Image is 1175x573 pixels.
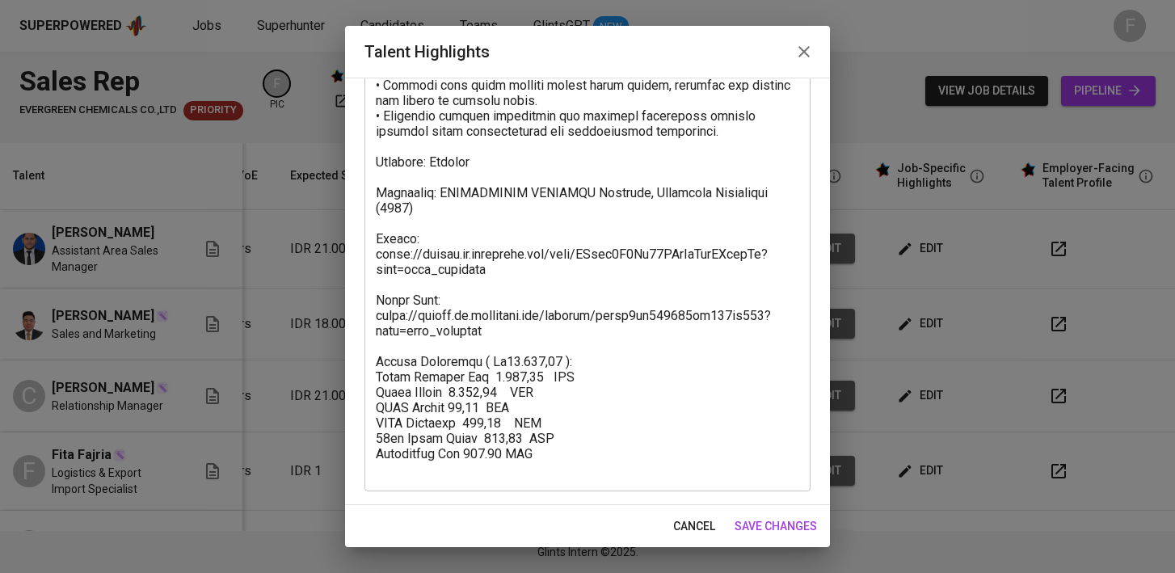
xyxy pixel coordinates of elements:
[673,516,715,537] span: cancel
[667,512,722,541] button: cancel
[735,516,817,537] span: save changes
[364,39,811,65] h2: Talent Highlights
[728,512,823,541] button: save changes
